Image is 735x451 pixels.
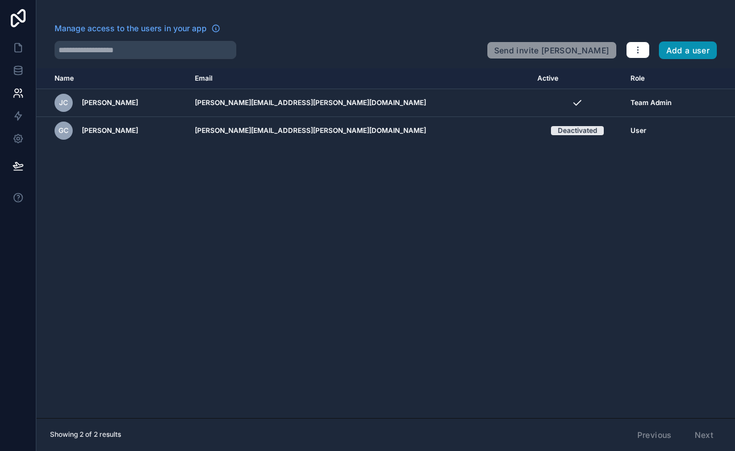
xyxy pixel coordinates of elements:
[188,117,531,145] td: [PERSON_NAME][EMAIL_ADDRESS][PERSON_NAME][DOMAIN_NAME]
[82,98,138,107] span: [PERSON_NAME]
[630,126,646,135] span: User
[188,89,531,117] td: [PERSON_NAME][EMAIL_ADDRESS][PERSON_NAME][DOMAIN_NAME]
[59,98,68,107] span: JC
[558,126,597,135] div: Deactivated
[531,68,624,89] th: Active
[630,98,671,107] span: Team Admin
[188,68,531,89] th: Email
[82,126,138,135] span: [PERSON_NAME]
[36,68,735,418] div: scrollable content
[55,23,220,34] a: Manage access to the users in your app
[59,126,69,135] span: GC
[659,41,717,60] button: Add a user
[50,430,121,439] span: Showing 2 of 2 results
[36,68,188,89] th: Name
[624,68,700,89] th: Role
[55,23,207,34] span: Manage access to the users in your app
